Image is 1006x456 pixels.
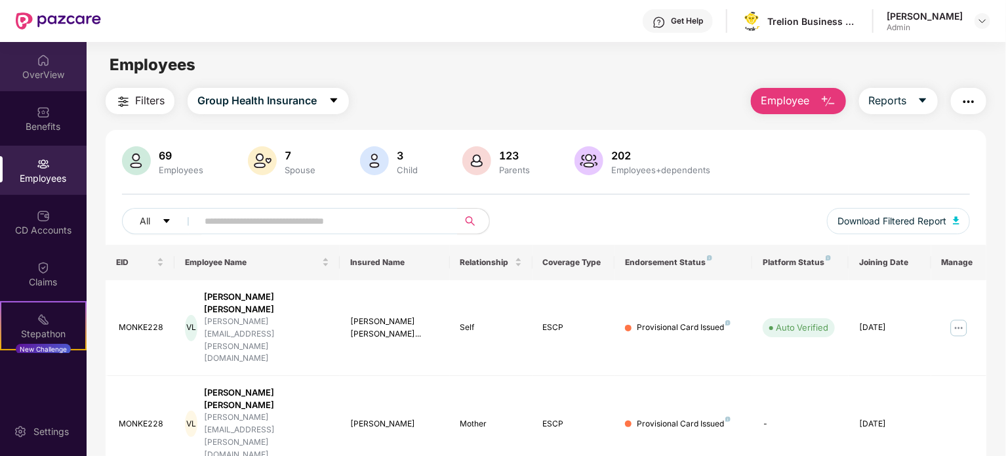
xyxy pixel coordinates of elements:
div: Child [394,165,420,175]
div: 202 [609,149,713,162]
img: svg+xml;base64,PHN2ZyB4bWxucz0iaHR0cDovL3d3dy53My5vcmcvMjAwMC9zdmciIHhtbG5zOnhsaW5rPSJodHRwOi8vd3... [574,146,603,175]
div: [PERSON_NAME] [PERSON_NAME] [204,386,329,411]
img: svg+xml;base64,PHN2ZyB4bWxucz0iaHR0cDovL3d3dy53My5vcmcvMjAwMC9zdmciIHdpZHRoPSI4IiBoZWlnaHQ9IjgiIH... [725,320,731,325]
div: [PERSON_NAME] [PERSON_NAME]... [350,316,439,341]
img: svg+xml;base64,PHN2ZyB4bWxucz0iaHR0cDovL3d3dy53My5vcmcvMjAwMC9zdmciIHdpZHRoPSI4IiBoZWlnaHQ9IjgiIH... [826,255,831,260]
th: Manage [931,245,986,280]
div: ESCP [543,418,605,430]
div: [DATE] [859,321,921,334]
span: All [140,214,150,228]
button: Allcaret-down [122,208,202,234]
th: Relationship [450,245,533,280]
div: Stepathon [1,327,85,341]
img: svg+xml;base64,PHN2ZyBpZD0iSGVscC0zMngzMiIgeG1sbnM9Imh0dHA6Ly93d3cudzMub3JnLzIwMDAvc3ZnIiB3aWR0aD... [653,16,666,29]
span: Employee [761,93,810,109]
div: [PERSON_NAME][EMAIL_ADDRESS][PERSON_NAME][DOMAIN_NAME] [204,316,329,365]
img: svg+xml;base64,PHN2ZyB4bWxucz0iaHR0cDovL3d3dy53My5vcmcvMjAwMC9zdmciIHdpZHRoPSIyNCIgaGVpZ2h0PSIyNC... [961,94,976,110]
th: Employee Name [174,245,340,280]
img: svg+xml;base64,PHN2ZyB4bWxucz0iaHR0cDovL3d3dy53My5vcmcvMjAwMC9zdmciIHdpZHRoPSIyMSIgaGVpZ2h0PSIyMC... [37,313,50,326]
img: svg+xml;base64,PHN2ZyB4bWxucz0iaHR0cDovL3d3dy53My5vcmcvMjAwMC9zdmciIHhtbG5zOnhsaW5rPSJodHRwOi8vd3... [953,217,959,224]
img: svg+xml;base64,PHN2ZyB4bWxucz0iaHR0cDovL3d3dy53My5vcmcvMjAwMC9zdmciIHhtbG5zOnhsaW5rPSJodHRwOi8vd3... [820,94,836,110]
div: MONKE228 [119,321,164,334]
div: VL [185,315,197,341]
div: New Challenge [16,344,71,354]
span: EID [116,257,154,268]
div: [DATE] [859,418,921,430]
th: EID [106,245,174,280]
div: [PERSON_NAME] [350,418,439,430]
span: Employee Name [185,257,319,268]
span: Group Health Insurance [197,93,317,109]
div: MONKE228 [119,418,164,430]
div: Provisional Card Issued [637,418,731,430]
div: Spouse [282,165,318,175]
div: 7 [282,149,318,162]
div: Admin [887,22,963,33]
span: caret-down [162,217,171,227]
div: Endorsement Status [625,257,742,268]
span: Download Filtered Report [837,214,946,228]
span: Employees [110,55,195,74]
span: search [457,216,483,226]
div: [PERSON_NAME] [PERSON_NAME] [204,291,329,316]
span: caret-down [917,95,928,107]
div: Parents [496,165,533,175]
button: Filters [106,88,174,114]
img: svg+xml;base64,PHN2ZyB4bWxucz0iaHR0cDovL3d3dy53My5vcmcvMjAwMC9zdmciIHdpZHRoPSI4IiBoZWlnaHQ9IjgiIH... [725,417,731,422]
button: Reportscaret-down [859,88,938,114]
div: 3 [394,149,420,162]
div: 69 [156,149,206,162]
div: Get Help [671,16,703,26]
img: svg+xml;base64,PHN2ZyB4bWxucz0iaHR0cDovL3d3dy53My5vcmcvMjAwMC9zdmciIHhtbG5zOnhsaW5rPSJodHRwOi8vd3... [360,146,389,175]
button: search [457,208,490,234]
button: Employee [751,88,846,114]
span: Relationship [460,257,512,268]
span: Filters [135,93,165,109]
button: Download Filtered Report [827,208,970,234]
button: Group Health Insurancecaret-down [188,88,349,114]
div: Self [460,321,522,334]
div: Employees [156,165,206,175]
th: Insured Name [340,245,450,280]
img: svg+xml;base64,PHN2ZyB4bWxucz0iaHR0cDovL3d3dy53My5vcmcvMjAwMC9zdmciIHdpZHRoPSI4IiBoZWlnaHQ9IjgiIH... [707,255,712,260]
img: svg+xml;base64,PHN2ZyBpZD0iU2V0dGluZy0yMHgyMCIgeG1sbnM9Imh0dHA6Ly93d3cudzMub3JnLzIwMDAvc3ZnIiB3aW... [14,425,27,438]
img: svg+xml;base64,PHN2ZyBpZD0iQ2xhaW0iIHhtbG5zPSJodHRwOi8vd3d3LnczLm9yZy8yMDAwL3N2ZyIgd2lkdGg9IjIwIi... [37,261,50,274]
div: Employees+dependents [609,165,713,175]
img: svg+xml;base64,PHN2ZyBpZD0iRW1wbG95ZWVzIiB4bWxucz0iaHR0cDovL3d3dy53My5vcmcvMjAwMC9zdmciIHdpZHRoPS... [37,157,50,171]
div: Mother [460,418,522,430]
img: svg+xml;base64,PHN2ZyB4bWxucz0iaHR0cDovL3d3dy53My5vcmcvMjAwMC9zdmciIHdpZHRoPSIyNCIgaGVpZ2h0PSIyNC... [115,94,131,110]
th: Joining Date [849,245,931,280]
img: New Pazcare Logo [16,12,101,30]
div: Auto Verified [776,321,828,334]
img: svg+xml;base64,PHN2ZyBpZD0iSG9tZSIgeG1sbnM9Imh0dHA6Ly93d3cudzMub3JnLzIwMDAvc3ZnIiB3aWR0aD0iMjAiIG... [37,54,50,67]
img: svg+xml;base64,PHN2ZyBpZD0iQ0RfQWNjb3VudHMiIGRhdGEtbmFtZT0iQ0QgQWNjb3VudHMiIHhtbG5zPSJodHRwOi8vd3... [37,209,50,222]
img: manageButton [948,318,969,339]
div: Settings [30,425,73,438]
img: svg+xml;base64,PHN2ZyBpZD0iQmVuZWZpdHMiIHhtbG5zPSJodHRwOi8vd3d3LnczLm9yZy8yMDAwL3N2ZyIgd2lkdGg9Ij... [37,106,50,119]
div: Provisional Card Issued [637,321,731,334]
img: svg+xml;base64,PHN2ZyB4bWxucz0iaHR0cDovL3d3dy53My5vcmcvMjAwMC9zdmciIHhtbG5zOnhsaW5rPSJodHRwOi8vd3... [462,146,491,175]
div: [PERSON_NAME] [887,10,963,22]
img: svg+xml;base64,PHN2ZyB4bWxucz0iaHR0cDovL3d3dy53My5vcmcvMjAwMC9zdmciIHhtbG5zOnhsaW5rPSJodHRwOi8vd3... [122,146,151,175]
th: Coverage Type [533,245,615,280]
div: VL [185,411,197,437]
div: 123 [496,149,533,162]
span: caret-down [329,95,339,107]
div: Trelion Business Solutions Private Limited [767,15,859,28]
div: ESCP [543,321,605,334]
span: Reports [869,93,907,109]
div: Platform Status [763,257,838,268]
img: logo.png [742,10,761,32]
img: svg+xml;base64,PHN2ZyBpZD0iRHJvcGRvd24tMzJ4MzIiIHhtbG5zPSJodHRwOi8vd3d3LnczLm9yZy8yMDAwL3N2ZyIgd2... [977,16,988,26]
img: svg+xml;base64,PHN2ZyB4bWxucz0iaHR0cDovL3d3dy53My5vcmcvMjAwMC9zdmciIHhtbG5zOnhsaW5rPSJodHRwOi8vd3... [248,146,277,175]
